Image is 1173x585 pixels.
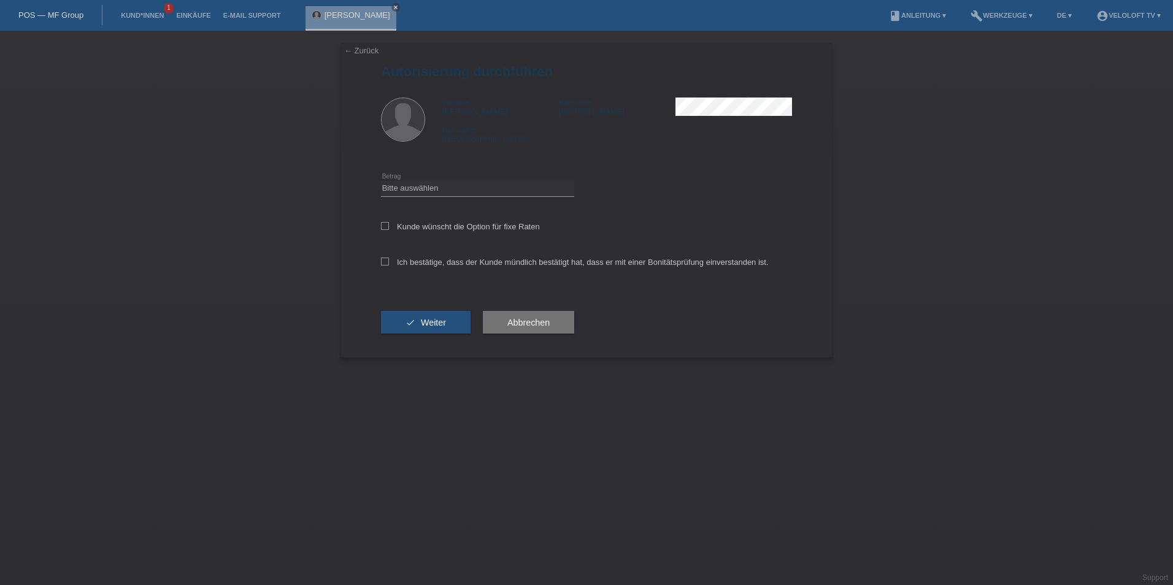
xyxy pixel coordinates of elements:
[971,10,983,22] i: build
[381,258,769,267] label: Ich bestätige, dass der Kunde mündlich bestätigt hat, dass er mit einer Bonitätsprüfung einversta...
[381,222,540,231] label: Kunde wünscht die Option für fixe Raten
[1096,10,1109,22] i: account_circle
[559,97,675,116] div: [PERSON_NAME]
[217,12,287,19] a: E-Mail Support
[964,12,1039,19] a: buildWerkzeuge ▾
[381,64,792,79] h1: Autorisierung durchführen
[115,12,170,19] a: Kund*innen
[344,46,379,55] a: ← Zurück
[507,318,550,327] span: Abbrechen
[442,97,559,116] div: [PERSON_NAME]
[442,125,559,143] div: [GEOGRAPHIC_DATA]
[1142,573,1168,582] a: Support
[391,3,400,12] a: close
[889,10,901,22] i: book
[442,126,476,134] span: Nationalität
[164,3,174,13] span: 1
[421,318,446,327] span: Weiter
[325,10,390,20] a: [PERSON_NAME]
[1051,12,1078,19] a: DE ▾
[406,318,415,327] i: check
[1090,12,1167,19] a: account_circleVeloLoft TV ▾
[393,4,399,10] i: close
[883,12,952,19] a: bookAnleitung ▾
[170,12,217,19] a: Einkäufe
[559,99,591,106] span: Nachname
[442,99,469,106] span: Vorname
[18,10,83,20] a: POS — MF Group
[381,311,471,334] button: check Weiter
[483,311,574,334] button: Abbrechen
